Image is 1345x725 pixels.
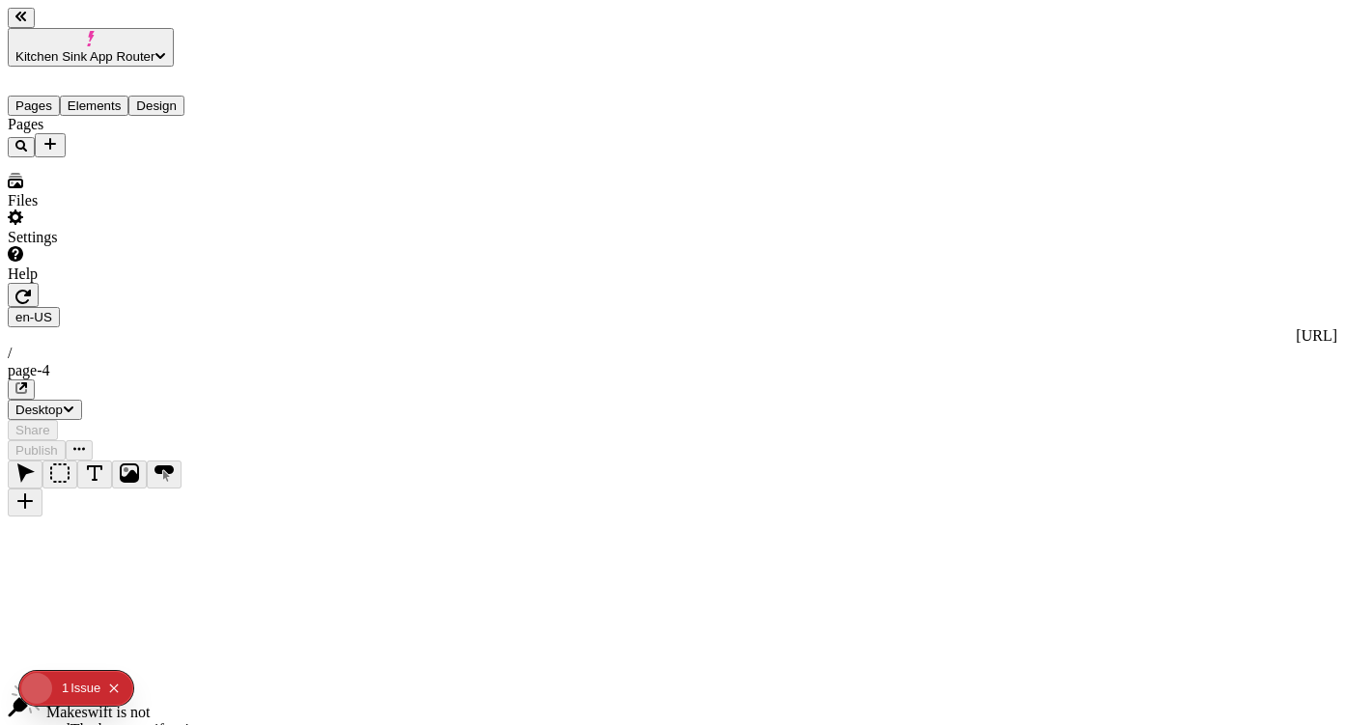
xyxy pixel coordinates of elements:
div: Files [8,192,239,209]
div: [URL] [8,327,1337,345]
button: Button [147,460,182,488]
button: Open locale picker [8,307,60,327]
div: Pages [8,116,239,133]
div: Help [8,265,239,283]
span: Desktop [15,403,63,417]
span: Share [15,423,50,437]
button: Box [42,460,77,488]
button: Pages [8,96,60,116]
div: Settings [8,229,239,246]
span: en-US [15,310,52,324]
button: Elements [60,96,129,116]
button: Share [8,420,58,440]
button: Add new [35,133,66,157]
button: Design [128,96,184,116]
div: page-4 [8,362,1337,379]
span: Publish [15,443,58,458]
span: Kitchen Sink App Router [15,49,154,64]
button: Image [112,460,147,488]
button: Kitchen Sink App Router [8,28,174,67]
div: / [8,345,1337,362]
button: Text [77,460,112,488]
button: Publish [8,440,66,460]
button: Desktop [8,400,82,420]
